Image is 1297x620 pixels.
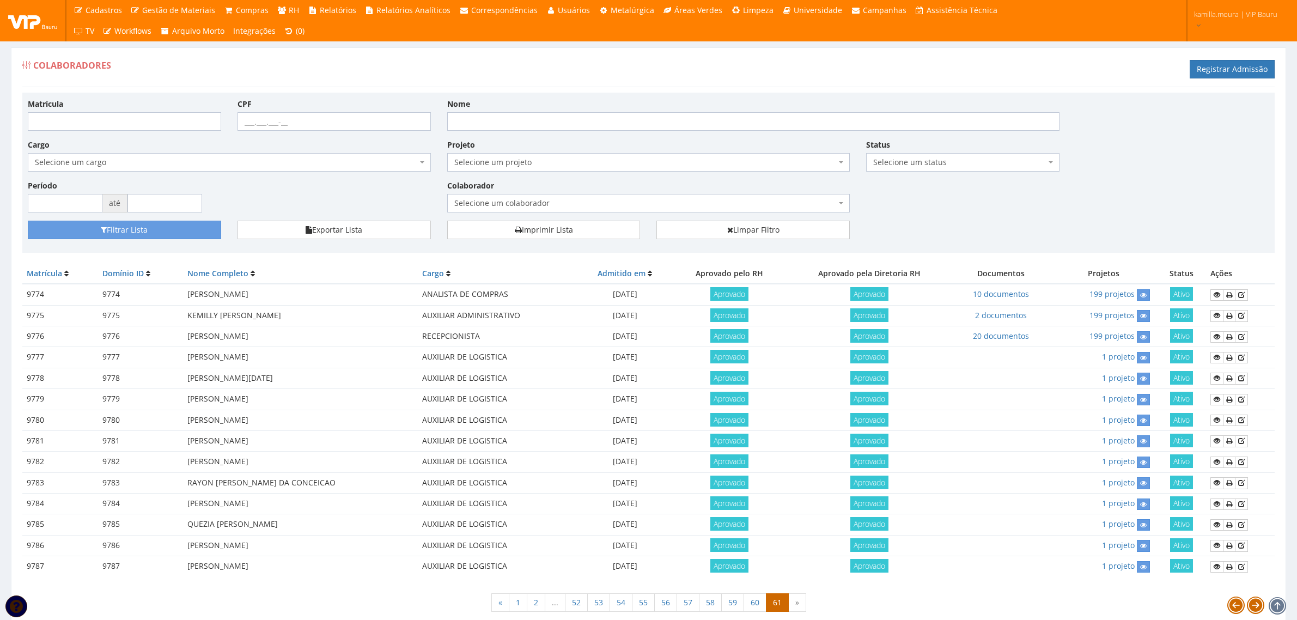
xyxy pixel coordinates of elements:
td: 9777 [22,347,98,368]
span: 61 [766,593,789,612]
a: 2 documentos [975,310,1027,320]
span: Aprovado [710,538,748,552]
span: RH [289,5,299,15]
span: Campanhas [863,5,906,15]
td: 9787 [22,556,98,577]
td: [DATE] [577,430,672,451]
span: Aprovado [710,434,748,447]
a: 1 projeto [1102,415,1135,425]
a: Nome Completo [187,268,248,278]
label: Período [28,180,57,191]
span: Ativo [1170,329,1193,343]
span: Selecione um projeto [447,153,850,172]
button: Filtrar Lista [28,221,221,239]
a: 10 documentos [973,289,1029,299]
td: AUXILIAR DE LOGISTICA [418,347,577,368]
th: Documentos [953,264,1050,284]
span: Ativo [1170,496,1193,510]
span: Ativo [1170,350,1193,363]
a: 199 projetos [1089,310,1135,320]
td: 9776 [98,326,183,347]
span: Ativo [1170,454,1193,468]
span: Aprovado [850,308,888,322]
a: 2 [527,593,545,612]
td: [DATE] [577,305,672,326]
td: [DATE] [577,368,672,388]
th: Aprovado pela Diretoria RH [786,264,952,284]
a: 59 [721,593,744,612]
td: 9775 [98,305,183,326]
span: Gestão de Materiais [142,5,215,15]
td: AUXILIAR DE LOGISTICA [418,430,577,451]
a: 1 projeto [1102,540,1135,550]
a: Arquivo Morto [156,21,229,41]
a: 55 [632,593,655,612]
td: [PERSON_NAME] [183,347,418,368]
td: AUXILIAR DE LOGISTICA [418,452,577,472]
td: AUXILIAR DE LOGISTICA [418,494,577,514]
td: [DATE] [577,452,672,472]
td: [PERSON_NAME] [183,389,418,410]
span: Aprovado [710,392,748,405]
span: Aprovado [850,559,888,573]
a: 1 projeto [1102,561,1135,571]
td: 9778 [22,368,98,388]
span: Selecione um status [866,153,1059,172]
td: [PERSON_NAME][DATE] [183,368,418,388]
a: 199 projetos [1089,289,1135,299]
td: 9781 [98,430,183,451]
a: 1 projeto [1102,498,1135,508]
span: Relatórios [320,5,356,15]
span: Áreas Verdes [674,5,722,15]
a: 1 projeto [1102,519,1135,529]
td: [PERSON_NAME] [183,284,418,305]
span: Usuários [558,5,590,15]
td: 9779 [98,389,183,410]
a: 52 [565,593,588,612]
a: « Anterior [491,593,509,612]
td: AUXILIAR DE LOGISTICA [418,368,577,388]
span: Ativo [1170,517,1193,531]
td: 9775 [22,305,98,326]
input: ___.___.___-__ [238,112,431,131]
td: AUXILIAR ADMINISTRATIVO [418,305,577,326]
label: CPF [238,99,252,110]
td: [PERSON_NAME] [183,430,418,451]
td: AUXILIAR DE LOGISTICA [418,514,577,535]
span: Aprovado [710,559,748,573]
span: ... [545,593,565,612]
td: AUXILIAR DE LOGISTICA [418,389,577,410]
td: [DATE] [577,347,672,368]
span: Aprovado [710,371,748,385]
a: Imprimir Lista [447,221,641,239]
span: Aprovado [710,476,748,489]
span: Aprovado [850,538,888,552]
span: Aprovado [850,350,888,363]
th: Status [1157,264,1206,284]
span: Universidade [794,5,842,15]
span: Ativo [1170,392,1193,405]
a: 1 projeto [1102,373,1135,383]
span: Workflows [114,26,151,36]
span: Aprovado [850,517,888,531]
label: Cargo [28,139,50,150]
span: Metalúrgica [611,5,654,15]
span: Aprovado [710,413,748,427]
span: Aprovado [850,413,888,427]
span: Relatórios Analíticos [376,5,450,15]
td: [DATE] [577,389,672,410]
th: Projetos [1050,264,1158,284]
a: 1 [509,593,527,612]
span: Ativo [1170,287,1193,301]
td: [DATE] [577,284,672,305]
td: 9780 [98,410,183,430]
td: 9787 [98,556,183,577]
span: Selecione um cargo [28,153,431,172]
td: 9780 [22,410,98,430]
span: Aprovado [850,476,888,489]
a: 20 documentos [973,331,1029,341]
a: TV [69,21,99,41]
label: Matrícula [28,99,63,110]
td: [PERSON_NAME] [183,535,418,556]
a: 53 [587,593,610,612]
